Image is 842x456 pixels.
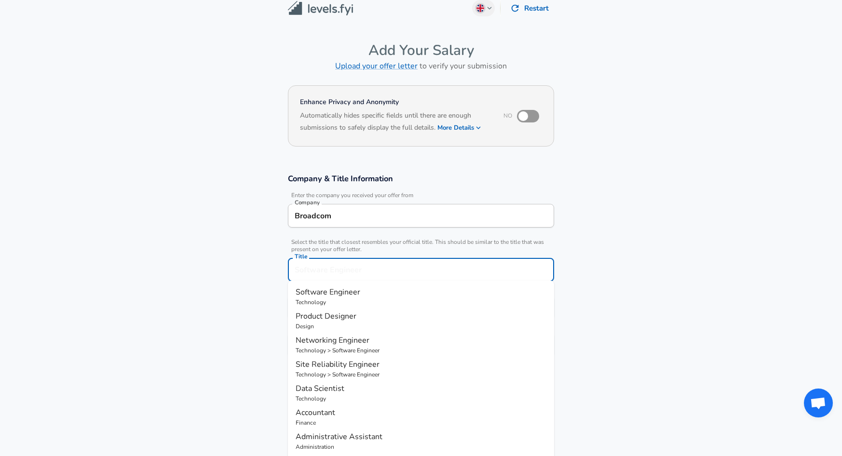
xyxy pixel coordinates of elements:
[296,346,546,355] p: Technology > Software Engineer
[296,311,356,322] span: Product Designer
[288,239,554,253] span: Select the title that closest resembles your official title. This should be similar to the title ...
[288,1,353,16] img: Levels.fyi
[296,407,335,418] span: Accountant
[296,335,369,346] span: Networking Engineer
[296,359,380,370] span: Site Reliability Engineer
[295,254,307,259] label: Title
[296,383,344,394] span: Data Scientist
[296,322,546,331] p: Design
[296,418,546,427] p: Finance
[296,370,546,379] p: Technology > Software Engineer
[296,298,546,307] p: Technology
[503,112,512,120] span: No
[437,121,482,134] button: More Details
[288,59,554,73] h6: to verify your submission
[292,208,550,223] input: Google
[300,110,490,134] h6: Automatically hides specific fields until there are enough submissions to safely display the full...
[296,287,360,297] span: Software Engineer
[300,97,490,107] h4: Enhance Privacy and Anonymity
[288,41,554,59] h4: Add Your Salary
[295,200,320,205] label: Company
[335,61,418,71] a: Upload your offer letter
[804,389,833,417] div: Open chat
[296,394,546,403] p: Technology
[476,4,484,12] img: English (UK)
[288,192,554,199] span: Enter the company you received your offer from
[292,262,550,277] input: Software Engineer
[288,173,554,184] h3: Company & Title Information
[296,443,546,451] p: Administration
[296,431,382,442] span: Administrative Assistant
